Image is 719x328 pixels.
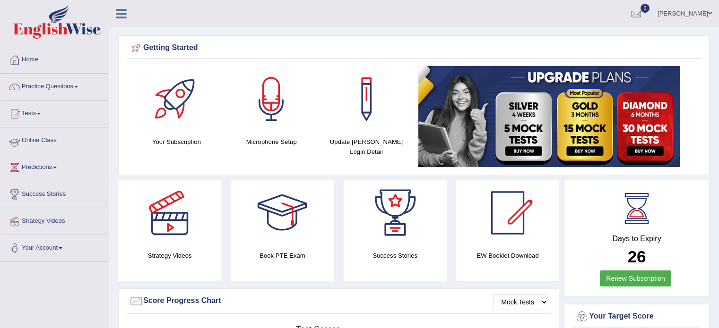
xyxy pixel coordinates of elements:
a: Strategy Videos [0,208,108,232]
img: small5.jpg [418,66,680,167]
h4: Strategy Videos [118,251,221,261]
div: Your Target Score [575,310,699,324]
a: Success Stories [0,181,108,205]
h4: Success Stories [344,251,447,261]
a: Your Account [0,235,108,259]
a: Renew Subscription [600,270,671,286]
a: Practice Questions [0,74,108,97]
h4: Your Subscription [134,137,219,147]
a: Tests [0,101,108,124]
span: 0 [641,4,650,13]
a: Online Class [0,127,108,151]
b: 26 [628,247,646,266]
h4: EW Booklet Download [456,251,559,261]
h4: Book PTE Exam [231,251,334,261]
div: Getting Started [129,41,699,55]
a: Home [0,47,108,70]
h4: Update [PERSON_NAME] Login Detail [324,137,409,157]
a: Predictions [0,154,108,178]
div: Score Progress Chart [129,294,548,308]
h4: Microphone Setup [229,137,314,147]
h4: Days to Expiry [575,235,699,243]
